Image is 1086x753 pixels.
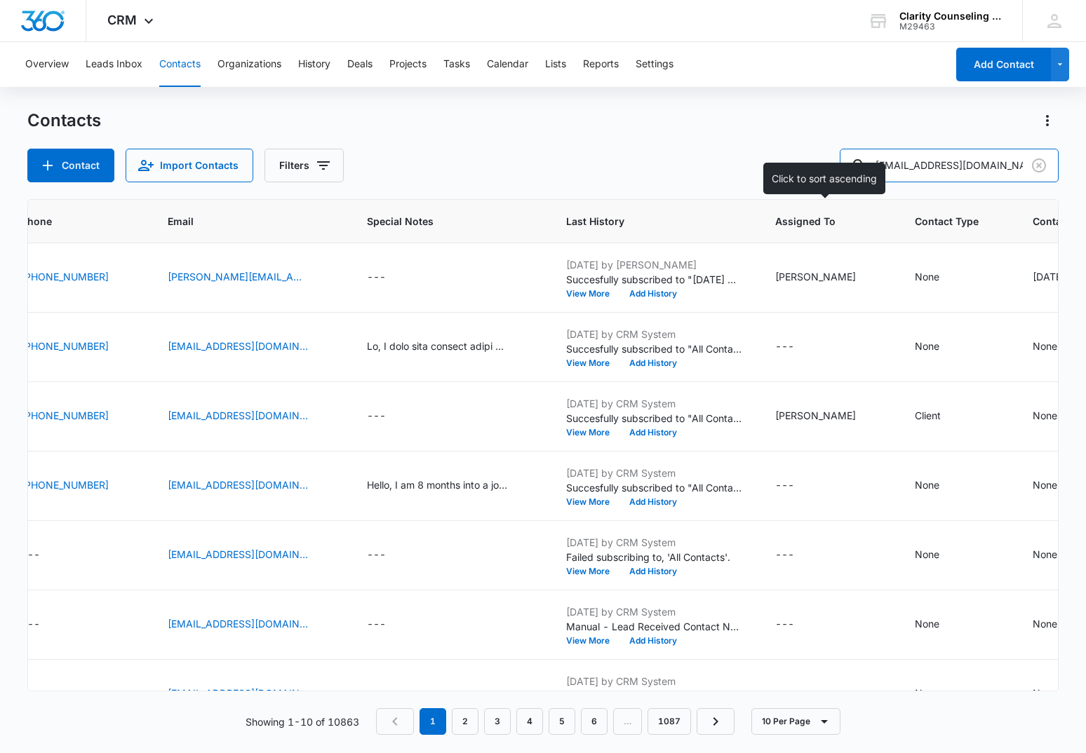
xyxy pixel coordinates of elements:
div: Contact Status - None - Select to Edit Field [1033,616,1082,633]
button: 10 Per Page [751,708,840,735]
h1: Contacts [27,110,101,131]
a: Page 6 [581,708,608,735]
button: View More [566,498,619,506]
a: [PHONE_NUMBER] [21,339,109,353]
a: Page 3 [484,708,511,735]
div: Special Notes - - Select to Edit Field [367,616,411,633]
div: --- [775,339,794,355]
div: None [915,339,939,353]
div: --- [367,616,386,633]
div: Phone - (832) 415-1904 - Select to Edit Field [21,339,134,355]
p: Succesfully subscribed to "All Contacts". [566,411,742,426]
div: Special Notes - - Select to Edit Field [367,269,411,286]
div: None [915,616,939,631]
button: Add History [619,637,687,645]
div: Special Notes - Hello, I am 8 months into a job transition as a director of engineering for a ser... [367,477,532,494]
p: [DATE] by CRM System [566,466,742,480]
div: Contact Status - None - Select to Edit Field [1033,686,1082,703]
div: [PERSON_NAME] [775,269,856,284]
div: account name [899,11,1002,22]
button: Add History [619,428,687,437]
div: Hello, I am 8 months into a job transition as a director of engineering for a series a startup ba... [367,477,507,492]
button: History [298,42,330,87]
button: Add History [619,498,687,506]
div: Assigned To - - Select to Edit Field [775,616,819,633]
div: account id [899,22,1002,32]
button: Filters [264,149,344,182]
button: View More [566,567,619,576]
div: Phone - (443) 655-6493 - Select to Edit Field [21,477,134,494]
div: Phone - - Select to Edit Field [21,686,65,703]
div: Contact Type - None - Select to Edit Field [915,616,965,633]
a: [EMAIL_ADDRESS][DOMAIN_NAME] [168,339,308,353]
span: Special Notes [367,214,512,229]
em: 1 [420,708,446,735]
button: Add History [619,567,687,576]
div: Contact Type - Client - Select to Edit Field [915,408,966,425]
div: None [1033,477,1057,492]
p: Failed subscribing to, 'All Contacts'. [566,550,742,564]
div: --- [367,408,386,425]
a: [PERSON_NAME][EMAIL_ADDRESS][DOMAIN_NAME] [168,269,308,284]
div: Assigned To - - Select to Edit Field [775,477,819,494]
div: --- [21,616,40,633]
button: View More [566,359,619,367]
div: Assigned To - Morgan DiGirolamo - Select to Edit Field [775,269,881,286]
button: Leads Inbox [86,42,142,87]
div: Email - reevesteam97@bellsouth.net - Select to Edit Field [168,408,333,425]
a: Next Page [697,708,735,735]
div: None [1033,339,1057,353]
button: Add Contact [956,48,1051,81]
div: --- [775,477,794,494]
div: Special Notes - - Select to Edit Field [367,686,411,703]
p: [DATE] by CRM System [566,327,742,341]
div: None [915,547,939,562]
a: Page 1087 [648,708,691,735]
div: Contact Status - None - Select to Edit Field [1033,339,1082,355]
div: [PERSON_NAME] [775,408,856,423]
button: Projects [389,42,427,87]
div: Assigned To - - Select to Edit Field [775,547,819,564]
div: Assigned To - Alyssa Martin - Select to Edit Field [775,408,881,425]
a: [PHONE_NUMBER] [21,269,109,284]
p: Succesfully subscribed to "All Contacts". [566,341,742,356]
div: --- [367,269,386,286]
div: None [1033,616,1057,631]
div: --- [775,686,794,703]
button: View More [566,290,619,298]
div: Contact Status - None - Select to Edit Field [1033,408,1082,425]
p: [DATE] by CRM System [566,604,742,619]
div: Special Notes - Hi, I hope this message finds you well. My name is Ophelia Bennett, and I represe... [367,339,532,355]
p: [DATE] by CRM System [566,396,742,411]
button: Settings [636,42,673,87]
button: Deals [347,42,373,87]
span: Phone [21,214,114,229]
div: None [1033,547,1057,562]
div: --- [775,547,794,564]
div: Email - molinatyrone69580@yahoo.com - Select to Edit Field [168,547,333,564]
div: Assigned To - - Select to Edit Field [775,686,819,703]
a: [EMAIL_ADDRESS][DOMAIN_NAME] [168,547,308,562]
div: --- [367,686,386,703]
div: Contact Type - None - Select to Edit Field [915,477,965,494]
button: Import Contacts [126,149,253,182]
div: Email - wadegar15@outlook.com - Select to Edit Field [168,477,333,494]
a: Page 4 [516,708,543,735]
span: CRM [107,13,137,27]
div: Email - matt@mattsmailbox.com - Select to Edit Field [168,269,333,286]
div: --- [21,686,40,703]
p: [DATE] by CRM System [566,535,742,550]
div: None [915,686,939,700]
a: [PHONE_NUMBER] [21,408,109,423]
div: Client [915,408,941,423]
button: View More [566,428,619,437]
div: Phone - 9105996483 - Select to Edit Field [21,269,134,286]
div: None [915,269,939,284]
a: [EMAIL_ADDRESS][DOMAIN_NAME] [168,686,308,700]
button: Contacts [159,42,201,87]
a: [EMAIL_ADDRESS][DOMAIN_NAME] [168,408,308,423]
span: Assigned To [775,214,861,229]
span: Email [168,214,313,229]
div: None [1033,686,1057,700]
a: Page 2 [452,708,478,735]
